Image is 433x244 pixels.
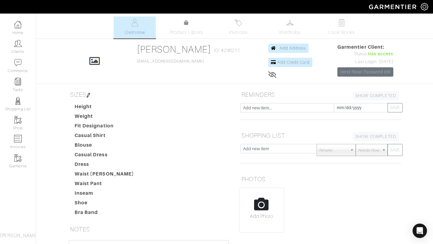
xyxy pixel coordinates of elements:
[70,199,139,209] dt: Shoe
[214,47,240,54] span: ID: #236211
[268,44,309,53] a: Add Address
[321,17,363,38] a: Look Books
[14,135,22,142] img: orders-icon-0abe47150d42831381b5fb84f609e132dff9fe21cb692f30cb5eec754e2cba89.png
[337,51,393,57] div: Status:
[14,116,22,124] img: garments-icon-b7da505a4dc4fd61783c78ac3ca0ef83fa9d6f193b1c9dc38574b1d14d53ca28.png
[14,40,22,47] img: clients-icon-6bae9207a08558b7cb47a8932f037763ab4055f8c8b6bfacd5dc20c3e0201464.png
[137,59,204,63] a: [EMAIL_ADDRESS][DOMAIN_NAME]
[14,154,22,162] img: garments-icon-b7da505a4dc4fd61783c78ac3ca0ef83fa9d6f193b1c9dc38574b1d14d53ca28.png
[70,190,139,199] dt: Inseam
[70,180,139,190] dt: Waist Pant
[70,103,139,113] dt: Height
[337,67,393,77] a: Send Reset Password link
[388,103,403,112] button: SAVE
[70,161,139,170] dt: Dress
[70,209,139,218] dt: Bra Band
[14,78,22,85] img: reminder-icon-8004d30b9f0a5d33ae49ab947aed9ed385cf756f9e5892f1edd6e32f2345188e.png
[124,29,145,36] span: Overview
[353,91,399,100] a: SHOW COMPLETED
[268,58,312,67] a: Add Credit Card
[338,19,345,26] img: todo-9ac3debb85659649dc8f770b8b6100bb5dab4b48dedcbae339e5042a72dfd3cc.svg
[14,59,22,66] img: comment-icon-a0a6a9ef722e966f86d9cbdc48e553b5cf19dbc54f86b18d962a5391bc8f6eb6.png
[70,170,139,180] dt: Waist [PERSON_NAME]
[170,29,204,36] span: Product Library
[137,44,211,55] a: [PERSON_NAME]
[229,29,247,36] span: Invoices
[337,59,393,65] div: Last Login: [DATE]
[68,223,230,235] h5: NOTES
[70,151,139,161] dt: Casual Dress
[368,51,394,57] span: Has access
[353,132,399,141] a: SHOW COMPLETED
[328,29,355,36] span: Look Books
[70,122,139,132] dt: Fit Designation
[277,60,310,65] span: Add Credit Card
[280,46,306,50] span: Add Address
[68,89,230,101] h5: SIZES
[70,132,139,142] dt: Casual Shirt
[337,44,393,51] span: Garmentier Client:
[86,93,91,98] img: pen-cf24a1663064a2ec1b9c1bd2387e9de7a2fa800b781884d57f21acf72779bad2.png
[279,29,301,36] span: Wardrobe
[366,2,421,12] img: garmentier-logo-header-white-b43fb05a5012e4ada735d5af1a66efaba907eab6374d6393d1fbf88cb4ef424d.png
[358,144,379,156] span: Needs Now
[240,144,317,153] input: Add new item
[165,19,207,36] a: Product Library
[269,17,311,38] a: Wardrobe
[131,19,139,26] img: basicinfo-40fd8af6dae0f16599ec9e87c0ef1c0a1fdea2edbe929e3d69a839185d80c458.svg
[239,173,401,185] h5: PHOTOS
[286,19,294,26] img: wardrobe-487a4870c1b7c33e795ec22d11cfc2ed9d08956e64fb3008fe2437562e282088.svg
[14,21,22,28] img: dashboard-icon-dbcd8f5a0b271acd01030246c82b418ddd0df26cd7fceb0bd07c9910d44c42f6.png
[239,130,401,142] h5: SHOPPING LIST
[114,17,156,38] a: Overview
[70,113,139,122] dt: Weight
[239,89,401,101] h5: REMINDERS
[14,97,22,105] img: stylists-icon-eb353228a002819b7ec25b43dbf5f0378dd9e0616d9560372ff212230b889e62.png
[217,17,259,38] a: Invoices
[240,103,334,112] input: Add new item...
[70,142,139,151] dt: Blouse
[421,3,428,11] img: gear-icon-white-bd11855cb880d31180b6d7d6211b90ccbf57a29d726f0c71d8c61bd08dd39cc2.png
[388,144,403,156] button: SAVE
[235,19,242,26] img: orders-27d20c2124de7fd6de4e0e44c1d41de31381a507db9b33961299e4e07d508b8c.svg
[319,144,348,156] span: Retailer
[413,224,427,238] div: Open Intercom Messenger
